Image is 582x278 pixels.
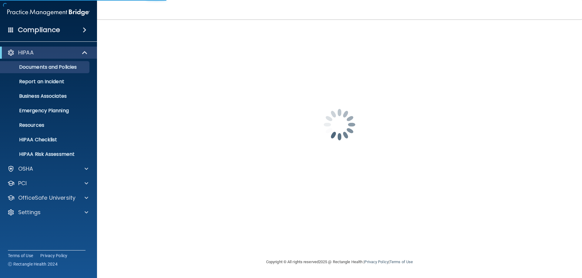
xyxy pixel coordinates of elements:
[7,194,88,201] a: OfficeSafe University
[309,94,370,155] img: spinner.e123f6fc.gif
[8,261,58,267] span: Ⓒ Rectangle Health 2024
[4,79,87,85] p: Report an Incident
[7,209,88,216] a: Settings
[4,151,87,157] p: HIPAA Risk Assessment
[4,64,87,70] p: Documents and Policies
[7,165,88,172] a: OSHA
[4,137,87,143] p: HIPAA Checklist
[18,180,27,187] p: PCI
[390,260,413,264] a: Terms of Use
[18,26,60,34] h4: Compliance
[7,6,90,18] img: PMB logo
[4,108,87,114] p: Emergency Planning
[364,260,388,264] a: Privacy Policy
[8,253,33,259] a: Terms of Use
[7,49,88,56] a: HIPAA
[40,253,68,259] a: Privacy Policy
[7,180,88,187] a: PCI
[4,122,87,128] p: Resources
[18,194,75,201] p: OfficeSafe University
[18,209,41,216] p: Settings
[18,49,34,56] p: HIPAA
[4,93,87,99] p: Business Associates
[229,252,450,272] div: Copyright © All rights reserved 2025 @ Rectangle Health | |
[18,165,33,172] p: OSHA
